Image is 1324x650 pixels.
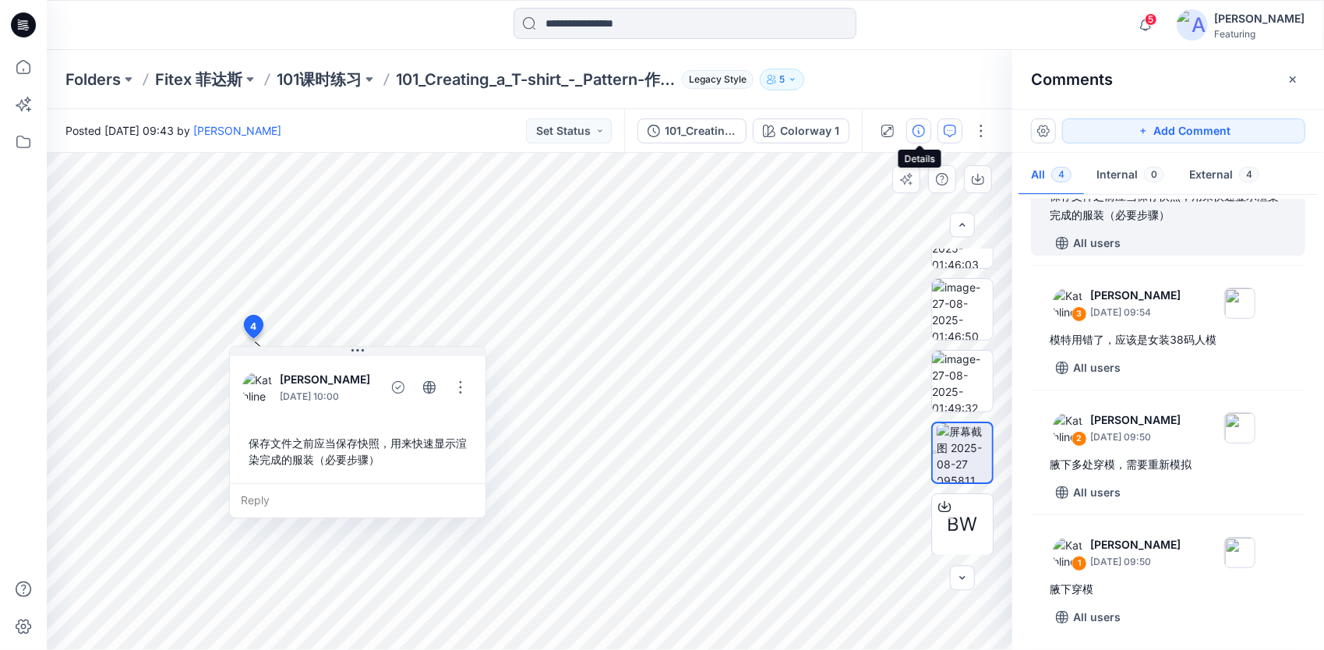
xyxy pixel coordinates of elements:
div: 保存文件之前应当保存快照，用来快速显示渲染完成的服装（必要步骤） [1050,187,1287,224]
span: 4 [1239,167,1259,182]
div: Colorway 1 [780,122,839,140]
button: All [1019,156,1084,196]
img: Kathline Shi [1053,288,1084,319]
img: 屏幕截图 2025-08-27 095811 [937,423,992,482]
span: 5 [1145,13,1157,26]
img: image-27-08-2025-01:46:50 [932,279,993,340]
span: Legacy Style [682,70,754,89]
div: 模特用错了，应该是女装38码人模 [1050,330,1287,349]
button: Add Comment [1062,118,1305,143]
p: [PERSON_NAME] [280,370,380,389]
img: image-27-08-2025-01:49:32 [932,351,993,412]
span: BW [948,510,978,539]
h2: Comments [1031,70,1113,89]
button: Details [906,118,931,143]
a: Fitex 菲达斯 [155,69,242,90]
p: [DATE] 10:00 [280,389,380,404]
button: 5 [760,69,804,90]
span: 4 [1051,167,1072,182]
div: Featuring [1214,28,1305,40]
img: avatar [1177,9,1208,41]
div: 1 [1072,556,1087,571]
p: All users [1073,234,1121,253]
p: [DATE] 09:50 [1090,429,1181,445]
button: All users [1050,231,1127,256]
p: All users [1073,608,1121,627]
span: 0 [1144,167,1164,182]
p: [PERSON_NAME] [1090,535,1181,554]
p: [DATE] 09:50 [1090,554,1181,570]
img: Kathline Shi [1053,537,1084,568]
button: 101_Creating_a_T-shirt_-_Pattern-作业 [637,118,747,143]
button: All users [1050,480,1127,505]
button: Colorway 1 [753,118,849,143]
div: 保存文件之前应当保存快照，用来快速显示渲染完成的服装（必要步骤） [242,429,473,474]
a: [PERSON_NAME] [193,124,281,137]
img: Kathline Shi [242,372,274,403]
div: 101_Creating_a_T-shirt_-_Pattern-作业 [665,122,736,140]
img: Kathline Shi [1053,412,1084,443]
a: 101课时练习 [277,69,362,90]
p: 5 [779,71,785,88]
p: All users [1073,483,1121,502]
div: 3 [1072,306,1087,322]
p: All users [1073,359,1121,377]
div: Reply [230,483,485,518]
p: [DATE] 09:54 [1090,305,1181,320]
span: Posted [DATE] 09:43 by [65,122,281,139]
div: [PERSON_NAME] [1214,9,1305,28]
div: 腋下穿模 [1050,580,1287,599]
button: All users [1050,355,1127,380]
button: Legacy Style [676,69,754,90]
p: 101_Creating_a_T-shirt_-_Pattern-作业 [396,69,676,90]
a: Folders [65,69,121,90]
button: Internal [1084,156,1177,196]
button: External [1177,156,1272,196]
p: [PERSON_NAME] [1090,411,1181,429]
div: 腋下多处穿模，需要重新模拟 [1050,455,1287,474]
button: All users [1050,605,1127,630]
p: [PERSON_NAME] [1090,286,1181,305]
div: 2 [1072,431,1087,447]
span: 4 [251,320,257,334]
